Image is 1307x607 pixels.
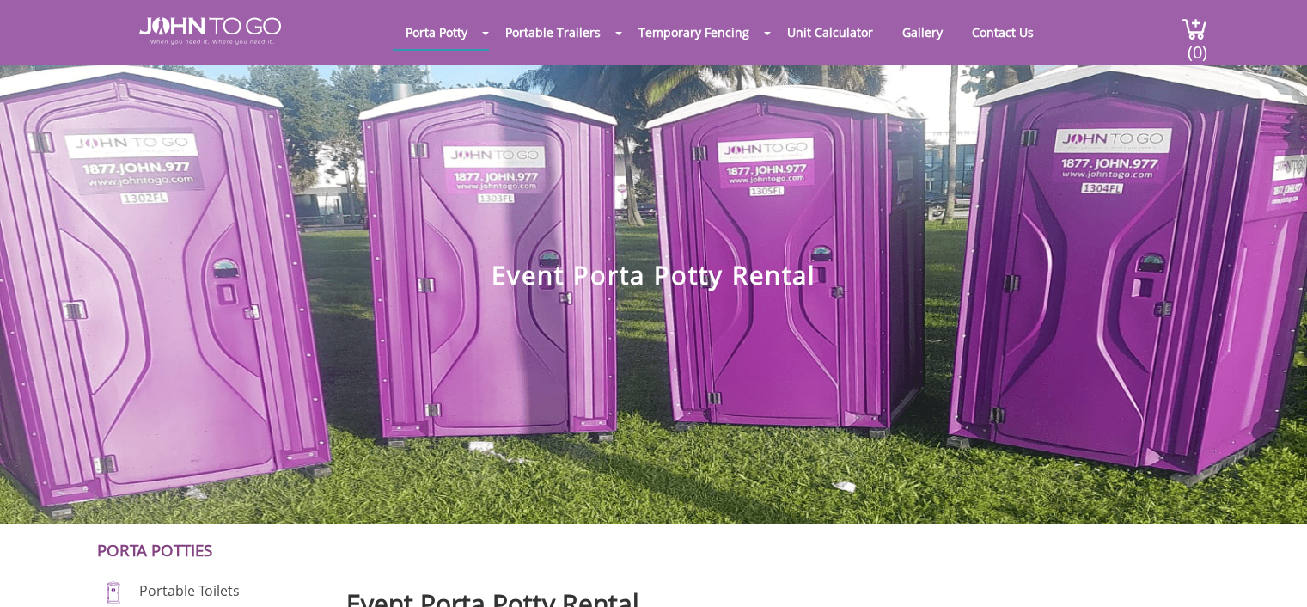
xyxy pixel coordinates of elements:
[774,15,886,49] a: Unit Calculator
[626,15,762,49] a: Temporary Fencing
[889,15,956,49] a: Gallery
[492,15,614,49] a: Portable Trailers
[959,15,1047,49] a: Contact Us
[95,581,131,604] img: portable-toilets-new.png
[97,539,212,561] a: Porta Potties
[1187,27,1207,64] span: (0)
[1182,17,1207,40] img: cart a
[139,17,281,45] img: JOHN to go
[393,15,480,49] a: Porta Potty
[139,582,240,601] a: Portable Toilets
